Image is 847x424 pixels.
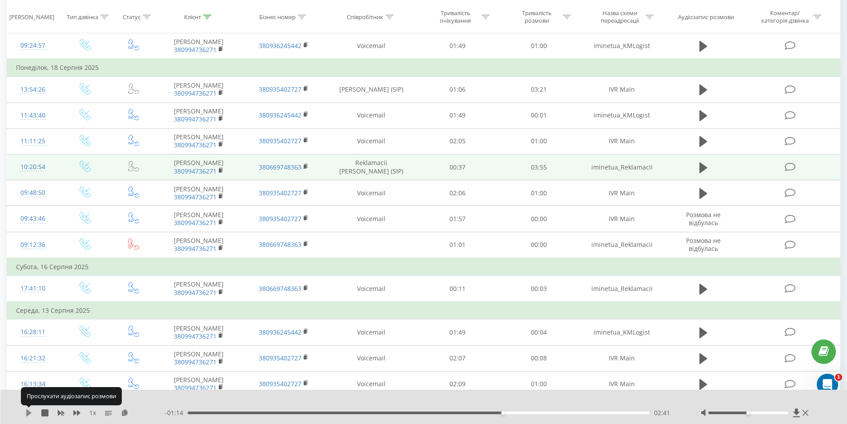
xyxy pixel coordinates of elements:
[174,218,217,227] a: 380994736271
[16,236,50,254] div: 09:12:36
[326,276,417,302] td: Voicemail
[259,328,301,336] a: 380936245442
[174,45,217,54] a: 380994736271
[417,128,498,154] td: 02:05
[174,141,217,149] a: 380994736271
[16,133,50,150] div: 11:11:25
[157,154,241,180] td: [PERSON_NAME]
[16,280,50,297] div: 17:41:10
[16,350,50,367] div: 16:21:32
[417,206,498,232] td: 01:57
[157,319,241,345] td: [PERSON_NAME]
[579,128,664,154] td: IVR Main
[16,37,50,54] div: 09:24:57
[174,384,217,392] a: 380994736271
[498,345,580,371] td: 00:08
[16,210,50,227] div: 09:43:46
[7,258,840,276] td: Субота, 16 Серпня 2025
[259,354,301,362] a: 380935402727
[417,102,498,128] td: 01:49
[16,158,50,176] div: 10:20:54
[596,9,643,24] div: Назва схеми переадресації
[174,358,217,366] a: 380994736271
[498,102,580,128] td: 00:01
[67,13,98,20] div: Тип дзвінка
[501,411,505,415] div: Accessibility label
[16,323,50,341] div: 16:28:11
[579,345,664,371] td: IVR Main
[259,284,301,293] a: 380669748363
[259,85,301,93] a: 380935402727
[498,154,580,180] td: 03:55
[817,374,838,395] iframe: Intercom live chat
[326,128,417,154] td: Voicemail
[579,154,664,180] td: iminetua_Reklamacii
[21,387,122,405] div: Прослухати аудіозапис розмови
[678,13,734,20] div: Аудіозапис розмови
[498,128,580,154] td: 01:00
[16,376,50,393] div: 16:13:34
[157,371,241,397] td: [PERSON_NAME]
[417,345,498,371] td: 02:07
[259,214,301,223] a: 380935402727
[174,193,217,201] a: 380994736271
[157,180,241,206] td: [PERSON_NAME]
[432,9,479,24] div: Тривалість очікування
[157,128,241,154] td: [PERSON_NAME]
[686,236,721,253] span: Розмова не відбулась
[326,345,417,371] td: Voicemail
[747,411,750,415] div: Accessibility label
[174,288,217,297] a: 380994736271
[259,380,301,388] a: 380935402727
[157,77,241,102] td: [PERSON_NAME]
[498,77,580,102] td: 03:21
[326,180,417,206] td: Voicemail
[579,232,664,258] td: iminetua_Reklamacii
[579,319,664,345] td: iminetua_KMLogist
[174,244,217,253] a: 380994736271
[259,240,301,249] a: 380669748363
[347,13,383,20] div: Співробітник
[259,137,301,145] a: 380935402727
[579,102,664,128] td: iminetua_KMLogist
[513,9,561,24] div: Тривалість розмови
[835,374,842,381] span: 1
[157,232,241,258] td: [PERSON_NAME]
[579,276,664,302] td: iminetua_Reklamacii
[326,319,417,345] td: Voicemail
[498,180,580,206] td: 01:00
[686,210,721,227] span: Розмова не відбулась
[9,13,54,20] div: [PERSON_NAME]
[579,180,664,206] td: IVR Main
[654,408,670,417] span: 02:41
[174,332,217,340] a: 380994736271
[157,33,241,59] td: [PERSON_NAME]
[759,9,811,24] div: Коментар/категорія дзвінка
[579,206,664,232] td: IVR Main
[157,206,241,232] td: [PERSON_NAME]
[259,111,301,119] a: 380936245442
[326,206,417,232] td: Voicemail
[259,163,301,171] a: 380669748363
[326,154,417,180] td: Reklamacii [PERSON_NAME] (SIP)
[326,77,417,102] td: [PERSON_NAME] (SIP)
[579,33,664,59] td: iminetua_KMLogist
[498,276,580,302] td: 00:03
[7,302,840,319] td: Середа, 13 Серпня 2025
[417,154,498,180] td: 00:37
[417,33,498,59] td: 01:49
[326,33,417,59] td: Voicemail
[417,371,498,397] td: 02:09
[498,232,580,258] td: 00:00
[579,371,664,397] td: IVR Main
[417,319,498,345] td: 01:49
[123,13,140,20] div: Статус
[157,345,241,371] td: [PERSON_NAME]
[16,184,50,202] div: 09:48:50
[259,13,296,20] div: Бізнес номер
[417,77,498,102] td: 01:06
[7,59,840,77] td: Понеділок, 18 Серпня 2025
[174,115,217,123] a: 380994736271
[579,77,664,102] td: IVR Main
[498,319,580,345] td: 00:04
